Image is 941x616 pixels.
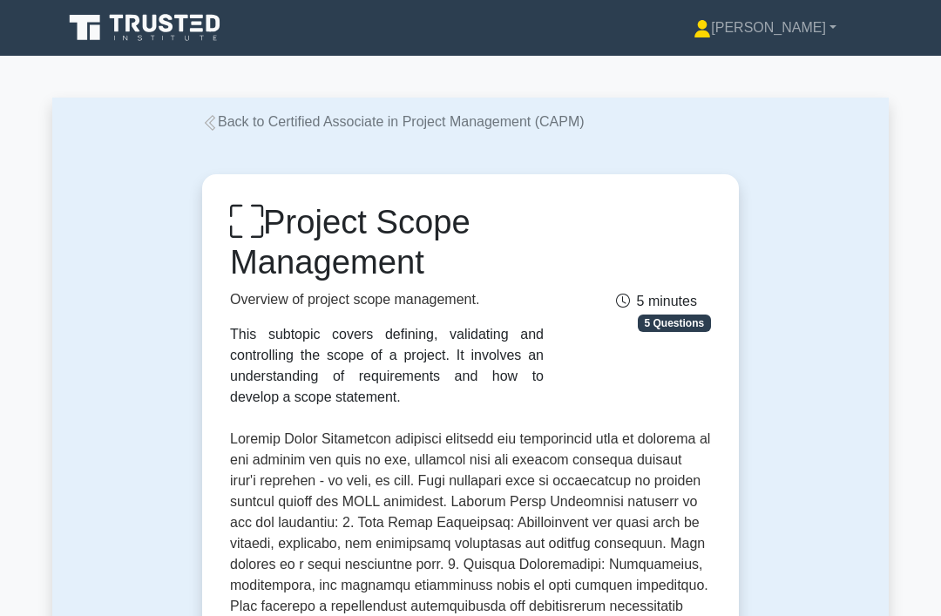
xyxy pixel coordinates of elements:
h1: Project Scope Management [230,202,544,282]
a: [PERSON_NAME] [652,10,878,45]
span: 5 Questions [638,315,711,332]
span: 5 minutes [616,294,697,308]
a: Back to Certified Associate in Project Management (CAPM) [202,114,585,129]
div: This subtopic covers defining, validating and controlling the scope of a project. It involves an ... [230,324,544,408]
p: Overview of project scope management. [230,289,544,310]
